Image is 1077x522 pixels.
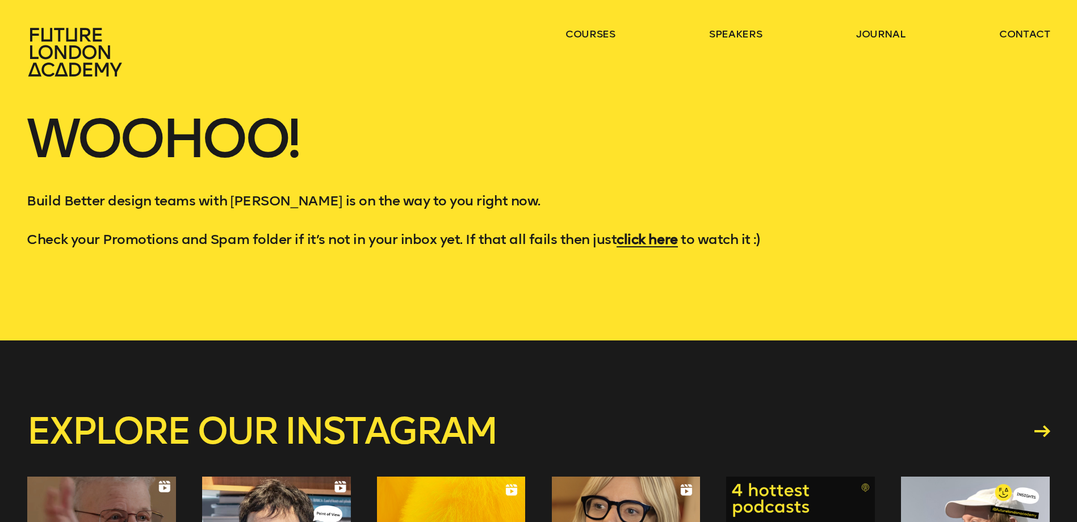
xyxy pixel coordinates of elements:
a: Explore our instagram [27,413,1050,449]
a: contact [999,27,1050,41]
p: Build Better design teams with [PERSON_NAME] is on the way to you right now. [27,191,1050,211]
a: journal [856,27,906,41]
a: click here [617,231,677,247]
a: speakers [709,27,762,41]
h1: Woohoo! [27,113,1050,191]
a: courses [565,27,615,41]
p: Check your Promotions and Spam folder if it’s not in your inbox yet. If that all fails then just ... [27,229,1050,250]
